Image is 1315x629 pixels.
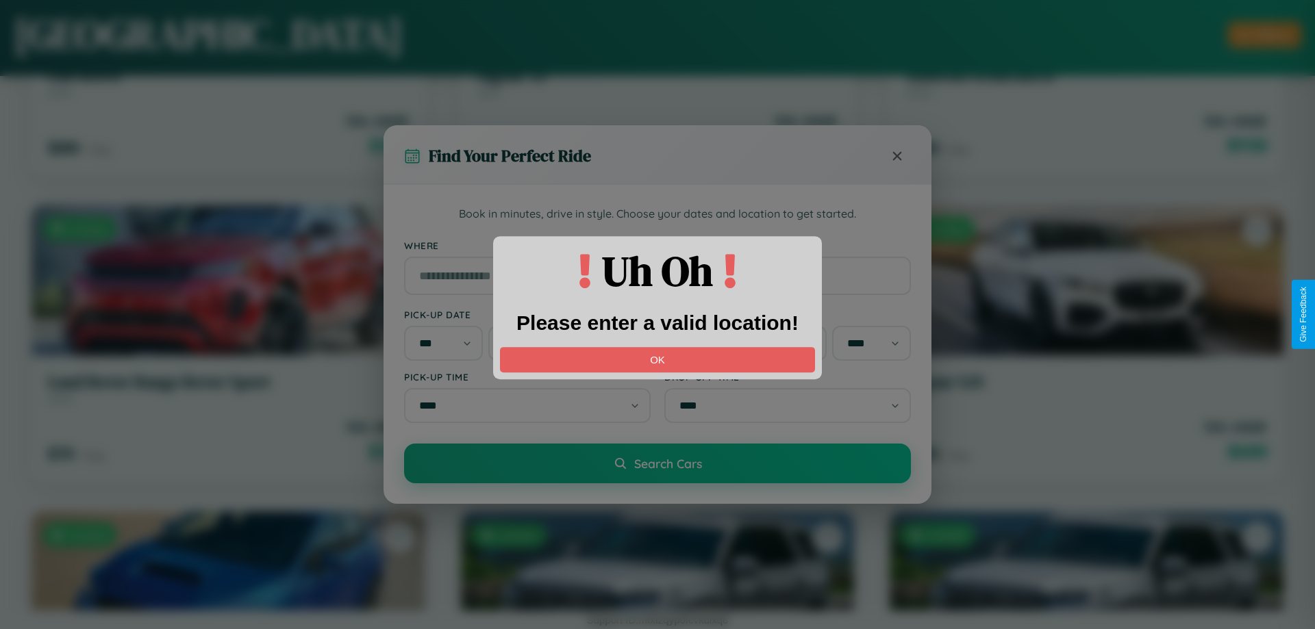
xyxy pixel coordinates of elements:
label: Drop-off Date [664,309,911,320]
p: Book in minutes, drive in style. Choose your dates and location to get started. [404,205,911,223]
span: Search Cars [634,456,702,471]
label: Pick-up Date [404,309,651,320]
label: Drop-off Time [664,371,911,383]
label: Where [404,240,911,251]
label: Pick-up Time [404,371,651,383]
h3: Find Your Perfect Ride [429,144,591,167]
